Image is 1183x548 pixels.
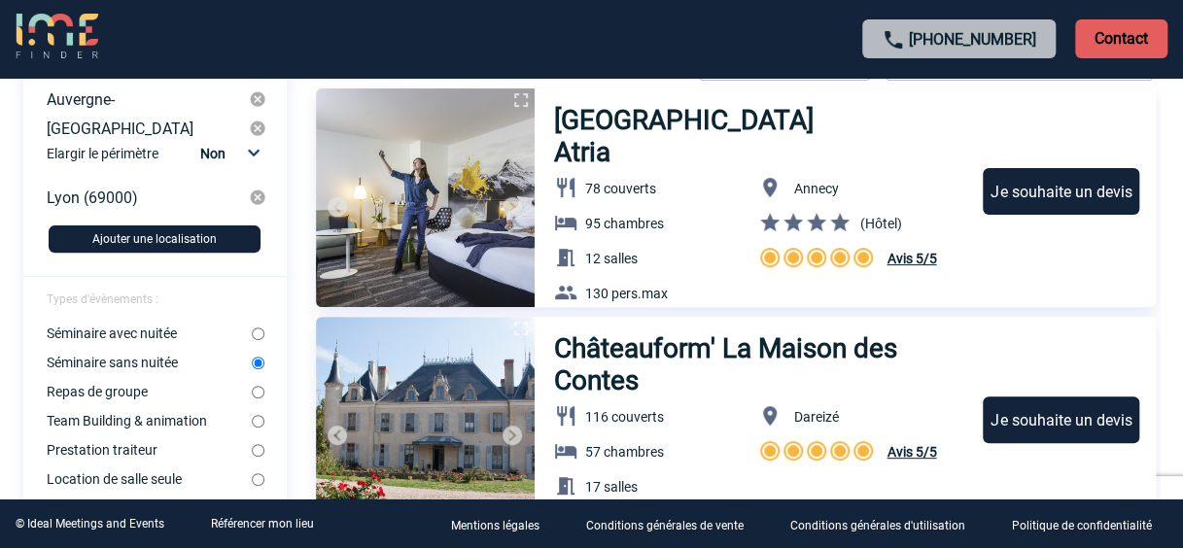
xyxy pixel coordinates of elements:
[316,317,535,535] img: 1.jpg
[585,444,664,460] span: 57 chambres
[586,519,744,532] p: Conditions générales de vente
[571,515,775,533] a: Conditions générales de vente
[316,88,535,307] img: 1.jpg
[585,409,664,425] span: 116 couverts
[996,515,1183,533] a: Politique de confidentialité
[554,176,577,199] img: baseline_restaurant_white_24dp-b.png
[249,90,266,108] img: cancel-24-px-g.png
[47,292,158,306] span: Types d'évènements :
[758,176,782,199] img: baseline_location_on_white_24dp-b.png
[882,28,905,51] img: call-24-px.png
[554,281,577,304] img: baseline_group_white_24dp-b.png
[887,251,936,266] span: Avis 5/5
[249,188,266,206] img: cancel-24-px-g.png
[47,325,252,341] label: Séminaire avec nuitée
[49,225,261,253] button: Ajouter une localisation
[554,439,577,462] img: baseline_hotel_white_24dp-b.png
[585,479,638,495] span: 17 salles
[909,30,1036,49] a: [PHONE_NUMBER]
[47,471,252,487] label: Location de salle seule
[47,120,250,137] div: [GEOGRAPHIC_DATA] (38200)
[16,517,164,531] div: © Ideal Meetings and Events
[793,409,838,425] span: Dareizé
[1075,19,1167,58] p: Contact
[47,90,250,108] div: Auvergne-[GEOGRAPHIC_DATA]
[554,211,577,234] img: baseline_hotel_white_24dp-b.png
[47,442,252,458] label: Prestation traiteur
[1012,519,1152,532] p: Politique de confidentialité
[585,181,656,196] span: 78 couverts
[554,332,965,396] h3: Châteauform' La Maison des Contes
[47,188,250,206] div: Lyon (69000)
[554,474,577,497] img: baseline_meeting_room_white_24dp-b.png
[554,404,577,428] img: baseline_restaurant_white_24dp-b.png
[47,355,252,370] label: Séminaire sans nuitée
[983,168,1139,215] div: Je souhaite un devis
[47,413,252,428] label: Team Building & animation
[47,384,252,399] label: Repas de groupe
[47,141,267,181] div: Elargir le périmètre
[790,519,965,532] p: Conditions générales d'utilisation
[585,216,664,231] span: 95 chambres
[211,517,314,531] a: Référencer mon lieu
[451,519,539,532] p: Mentions légales
[585,251,638,266] span: 12 salles
[775,515,996,533] a: Conditions générales d'utilisation
[249,120,266,137] img: cancel-24-px-g.png
[554,246,577,269] img: baseline_meeting_room_white_24dp-b.png
[435,515,571,533] a: Mentions légales
[983,396,1139,443] div: Je souhaite un devis
[793,181,838,196] span: Annecy
[859,216,901,231] span: (Hôtel)
[585,286,668,301] span: 130 pers.max
[887,444,936,460] span: Avis 5/5
[758,404,782,428] img: baseline_location_on_white_24dp-b.png
[554,104,876,168] h3: [GEOGRAPHIC_DATA] Atria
